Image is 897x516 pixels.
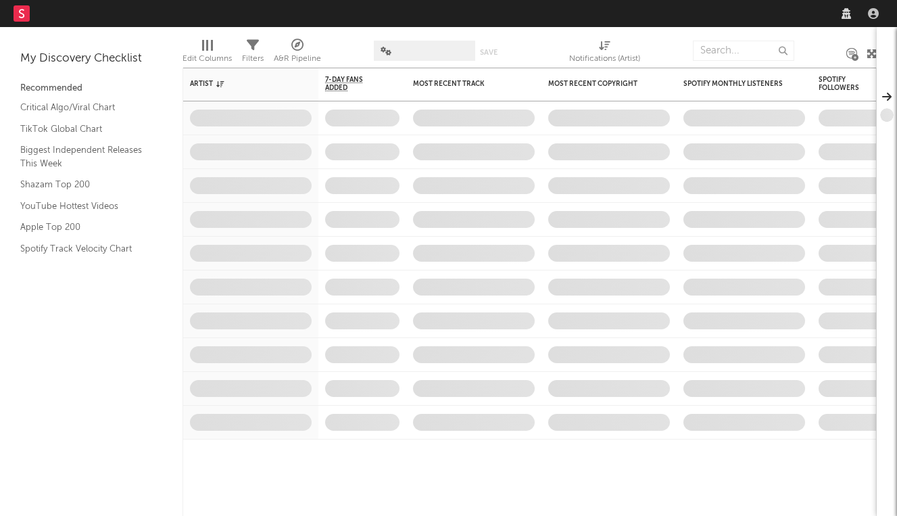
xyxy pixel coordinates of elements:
a: TikTok Global Chart [20,122,149,137]
div: A&R Pipeline [274,51,321,67]
div: Most Recent Copyright [548,80,650,88]
button: Save [480,49,498,56]
div: Notifications (Artist) [569,51,640,67]
div: Spotify Monthly Listeners [683,80,785,88]
div: Artist [190,80,291,88]
input: Search... [693,41,794,61]
div: Most Recent Track [413,80,514,88]
a: Shazam Top 200 [20,177,149,192]
a: Critical Algo/Viral Chart [20,100,149,115]
a: Biggest Independent Releases This Week [20,143,149,170]
div: My Discovery Checklist [20,51,162,67]
div: Filters [242,51,264,67]
div: Recommended [20,80,162,97]
div: Filters [242,34,264,73]
a: YouTube Hottest Videos [20,199,149,214]
span: 7-Day Fans Added [325,76,379,92]
div: Edit Columns [183,34,232,73]
a: Apple Top 200 [20,220,149,235]
a: Spotify Track Velocity Chart [20,241,149,256]
div: Edit Columns [183,51,232,67]
div: Notifications (Artist) [569,34,640,73]
div: Spotify Followers [819,76,866,92]
div: A&R Pipeline [274,34,321,73]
